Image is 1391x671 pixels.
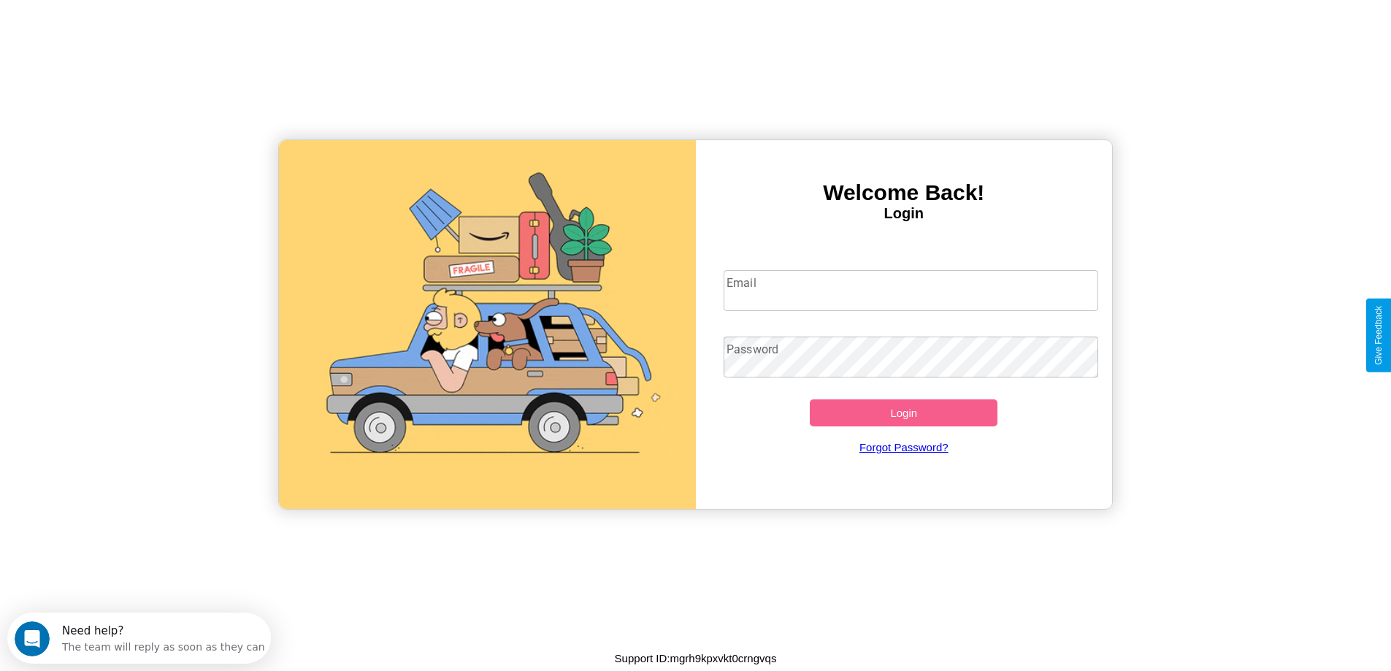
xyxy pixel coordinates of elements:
img: gif [279,140,696,509]
iframe: Intercom live chat discovery launcher [7,613,271,664]
p: Support ID: mgrh9kpxvkt0crngvqs [615,648,777,668]
div: Need help? [55,12,258,24]
div: Give Feedback [1373,306,1384,365]
h3: Welcome Back! [696,180,1113,205]
h4: Login [696,205,1113,222]
div: Open Intercom Messenger [6,6,272,46]
button: Login [810,399,997,426]
div: The team will reply as soon as they can [55,24,258,39]
iframe: Intercom live chat [15,621,50,656]
a: Forgot Password? [716,426,1091,468]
